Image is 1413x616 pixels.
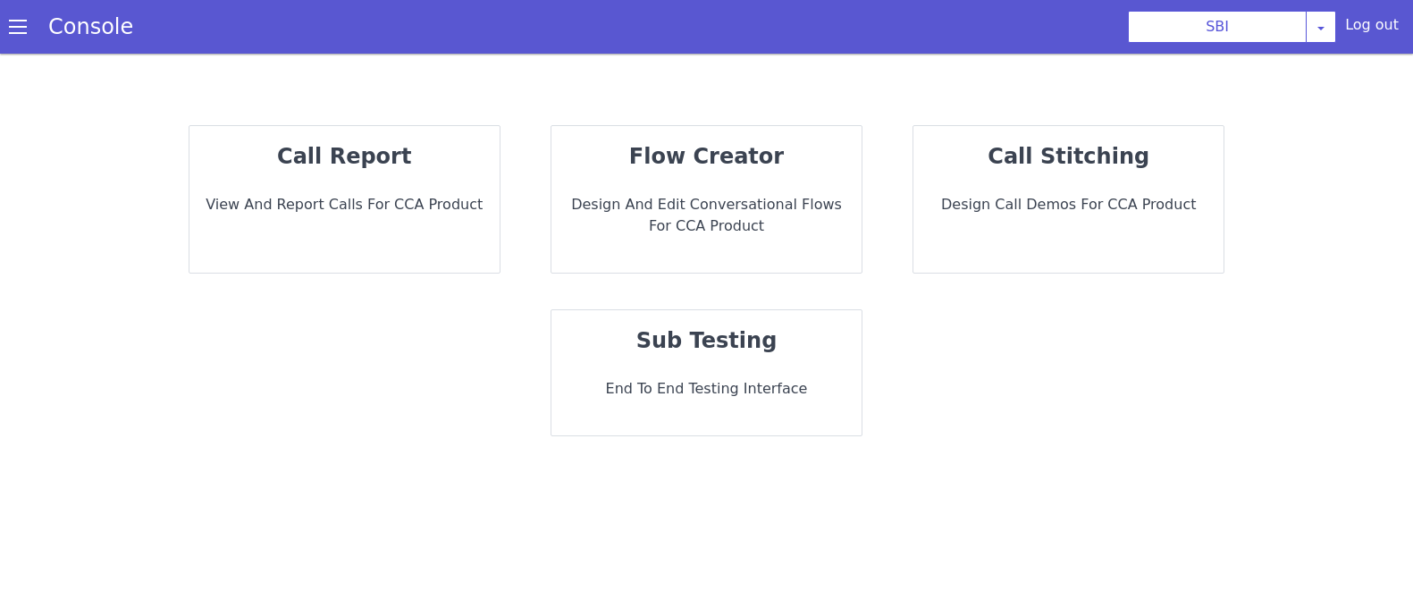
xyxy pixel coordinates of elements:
p: Design call demos for CCA Product [928,194,1209,215]
strong: call stitching [988,144,1149,169]
p: Design and Edit Conversational flows for CCA Product [566,194,847,237]
div: Log out [1345,14,1399,43]
p: View and report calls for CCA Product [204,194,485,215]
strong: flow creator [629,144,784,169]
p: End to End Testing Interface [566,378,847,400]
a: Console [27,14,155,39]
strong: call report [277,144,411,169]
strong: sub testing [636,328,778,353]
button: SBI [1128,11,1307,43]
